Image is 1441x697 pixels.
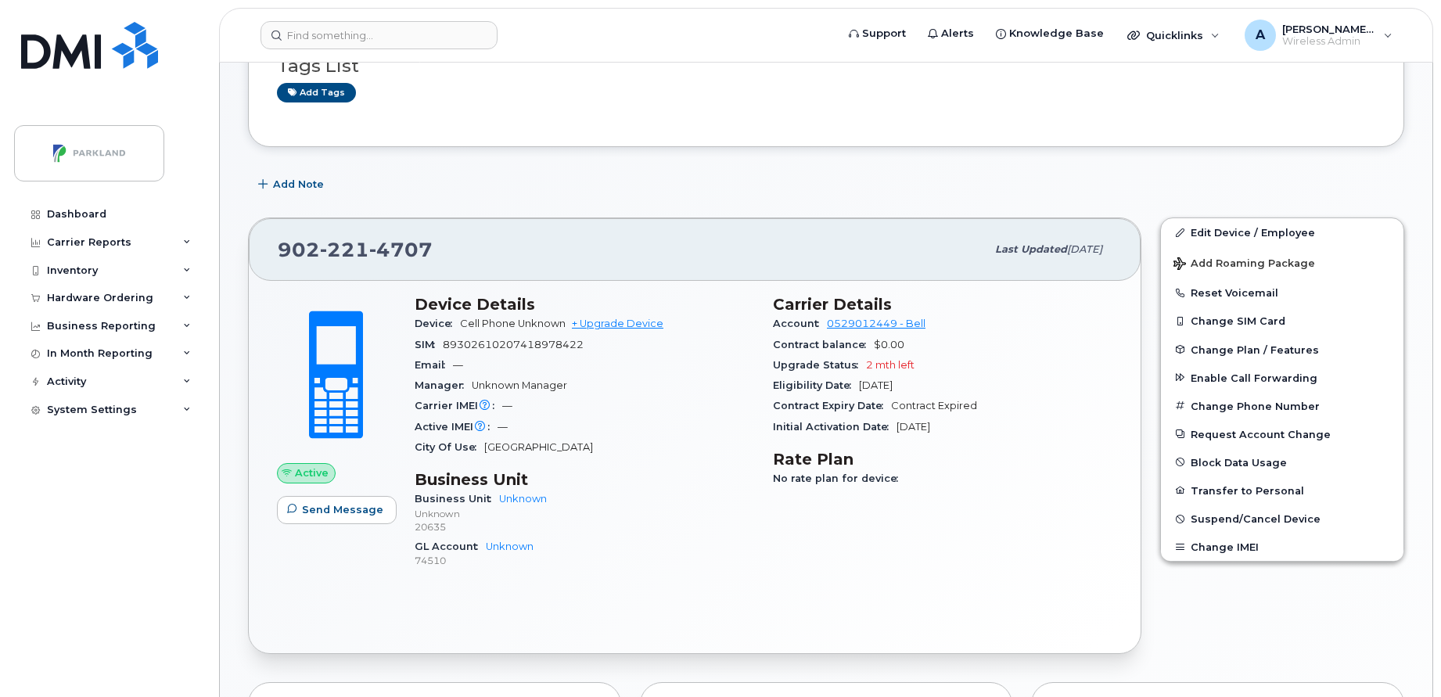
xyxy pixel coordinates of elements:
[773,421,897,433] span: Initial Activation Date
[277,83,356,102] a: Add tags
[572,318,663,329] a: + Upgrade Device
[995,243,1067,255] span: Last updated
[1256,26,1265,45] span: A
[369,238,433,261] span: 4707
[1191,372,1317,383] span: Enable Call Forwarding
[1161,448,1403,476] button: Block Data Usage
[278,238,433,261] span: 902
[1009,26,1104,41] span: Knowledge Base
[941,26,974,41] span: Alerts
[1161,278,1403,307] button: Reset Voicemail
[1161,533,1403,561] button: Change IMEI
[1067,243,1102,255] span: [DATE]
[773,400,891,411] span: Contract Expiry Date
[1191,513,1321,525] span: Suspend/Cancel Device
[1146,29,1203,41] span: Quicklinks
[498,421,508,433] span: —
[1161,336,1403,364] button: Change Plan / Features
[773,339,874,350] span: Contract balance
[773,472,906,484] span: No rate plan for device
[415,541,486,552] span: GL Account
[773,379,859,391] span: Eligibility Date
[1282,23,1376,35] span: [PERSON_NAME][EMAIL_ADDRESS][PERSON_NAME][DOMAIN_NAME]
[1282,35,1376,48] span: Wireless Admin
[1161,218,1403,246] a: Edit Device / Employee
[415,295,754,314] h3: Device Details
[773,450,1112,469] h3: Rate Plan
[415,493,499,505] span: Business Unit
[1161,476,1403,505] button: Transfer to Personal
[443,339,584,350] span: 89302610207418978422
[415,359,453,371] span: Email
[897,421,930,433] span: [DATE]
[891,400,977,411] span: Contract Expired
[486,541,534,552] a: Unknown
[1161,364,1403,392] button: Enable Call Forwarding
[295,465,329,480] span: Active
[302,502,383,517] span: Send Message
[917,18,985,49] a: Alerts
[985,18,1115,49] a: Knowledge Base
[415,400,502,411] span: Carrier IMEI
[1161,420,1403,448] button: Request Account Change
[773,359,866,371] span: Upgrade Status
[460,318,566,329] span: Cell Phone Unknown
[1116,20,1231,51] div: Quicklinks
[415,318,460,329] span: Device
[277,496,397,524] button: Send Message
[484,441,593,453] span: [GEOGRAPHIC_DATA]
[415,507,754,520] p: Unknown
[415,421,498,433] span: Active IMEI
[453,359,463,371] span: —
[1161,505,1403,533] button: Suspend/Cancel Device
[859,379,893,391] span: [DATE]
[1234,20,1403,51] div: Abisheik.Thiyagarajan@parkland.ca
[1161,307,1403,335] button: Change SIM Card
[502,400,512,411] span: —
[866,359,915,371] span: 2 mth left
[415,441,484,453] span: City Of Use
[277,56,1375,76] h3: Tags List
[838,18,917,49] a: Support
[773,295,1112,314] h3: Carrier Details
[1173,257,1315,272] span: Add Roaming Package
[415,339,443,350] span: SIM
[273,177,324,192] span: Add Note
[415,379,472,391] span: Manager
[1191,343,1319,355] span: Change Plan / Features
[862,26,906,41] span: Support
[874,339,904,350] span: $0.00
[1161,392,1403,420] button: Change Phone Number
[472,379,567,391] span: Unknown Manager
[248,171,337,199] button: Add Note
[499,493,547,505] a: Unknown
[827,318,925,329] a: 0529012449 - Bell
[415,470,754,489] h3: Business Unit
[1161,246,1403,278] button: Add Roaming Package
[415,554,754,567] p: 74510
[415,520,754,534] p: 20635
[261,21,498,49] input: Find something...
[773,318,827,329] span: Account
[320,238,369,261] span: 221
